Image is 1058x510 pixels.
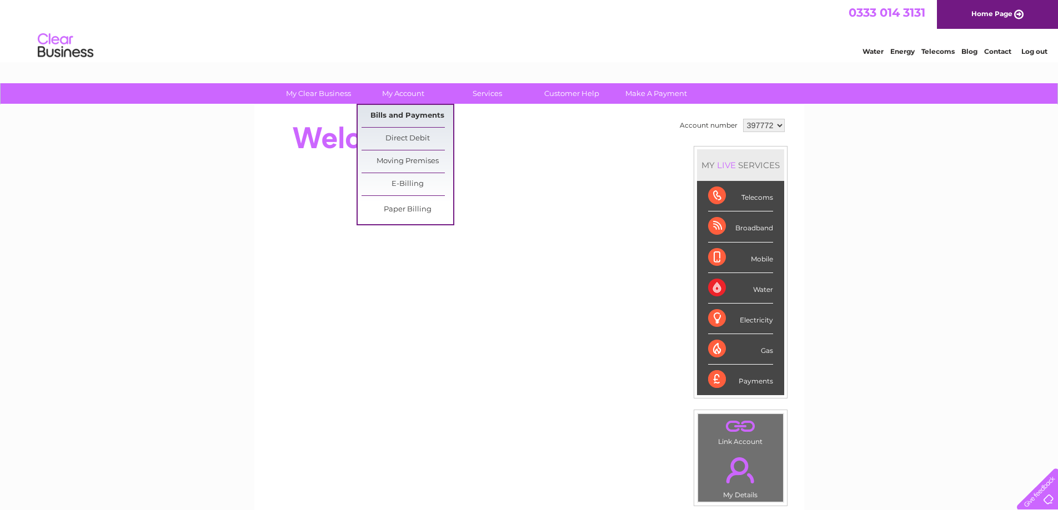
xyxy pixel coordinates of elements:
[701,451,780,489] a: .
[921,47,955,55] a: Telecoms
[362,173,453,195] a: E-Billing
[849,6,925,19] a: 0333 014 3131
[357,83,449,104] a: My Account
[362,105,453,127] a: Bills and Payments
[273,83,364,104] a: My Clear Business
[362,150,453,173] a: Moving Premises
[701,417,780,436] a: .
[961,47,977,55] a: Blog
[610,83,702,104] a: Make A Payment
[708,273,773,304] div: Water
[698,448,784,502] td: My Details
[708,181,773,211] div: Telecoms
[362,199,453,221] a: Paper Billing
[37,29,94,63] img: logo.png
[708,243,773,273] div: Mobile
[708,365,773,395] div: Payments
[708,304,773,334] div: Electricity
[708,211,773,242] div: Broadband
[1021,47,1047,55] a: Log out
[715,160,738,170] div: LIVE
[698,413,784,448] td: Link Account
[708,334,773,365] div: Gas
[442,83,533,104] a: Services
[984,47,1011,55] a: Contact
[267,6,792,54] div: Clear Business is a trading name of Verastar Limited (registered in [GEOGRAPHIC_DATA] No. 3667643...
[526,83,618,104] a: Customer Help
[677,116,740,135] td: Account number
[362,128,453,150] a: Direct Debit
[890,47,915,55] a: Energy
[697,149,784,181] div: MY SERVICES
[863,47,884,55] a: Water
